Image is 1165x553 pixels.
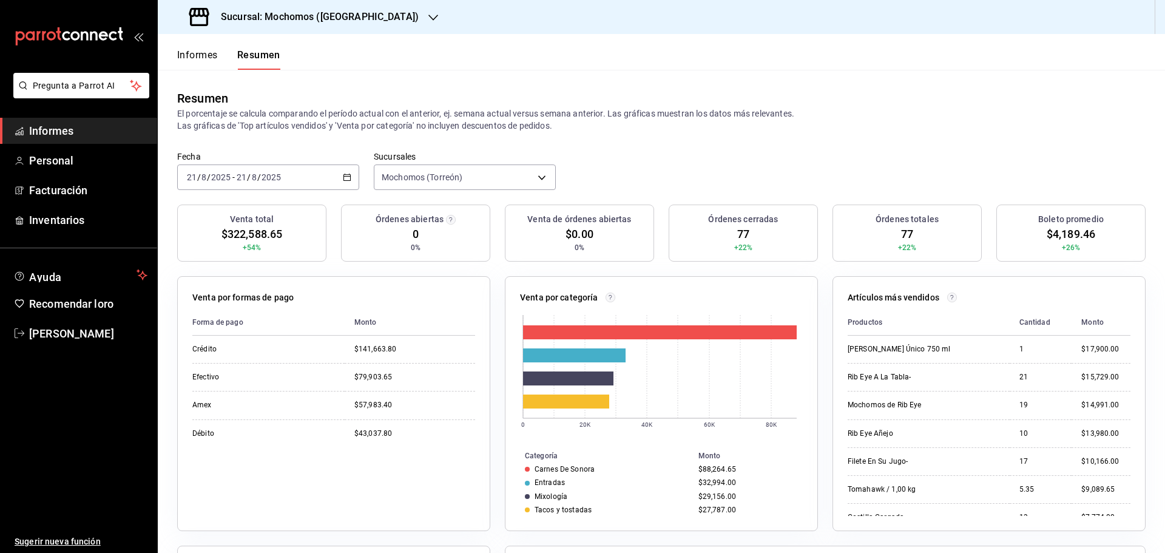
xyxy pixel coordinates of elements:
font: Órdenes abiertas [376,214,444,224]
font: Entradas [535,478,565,487]
input: -- [251,172,257,182]
font: Informes [177,49,218,61]
font: 17 [1019,457,1028,466]
button: abrir_cajón_menú [133,32,143,41]
font: Filete En Su Jugo- [848,457,908,466]
font: El porcentaje se calcula comparando el período actual con el anterior, ej. semana actual versus s... [177,109,794,118]
font: Monto [1081,318,1104,327]
button: Pregunta a Parrot AI [13,73,149,98]
font: Boleto promedio [1038,214,1104,224]
font: Personal [29,154,73,167]
font: Débito [192,429,214,438]
font: +22% [898,243,917,252]
font: 10 [1019,429,1028,438]
font: Venta por categoría [520,293,598,302]
a: Pregunta a Parrot AI [8,88,149,101]
font: Tomahawk / 1,00 kg [848,485,916,494]
font: Costilla Cargada [848,513,904,521]
font: $14,991.00 [1081,401,1119,409]
font: Facturación [29,184,87,197]
font: Forma de pago [192,318,243,327]
font: 13 [1019,513,1028,521]
font: Sucursales [374,151,416,161]
font: $27,787.00 [698,506,736,514]
font: Informes [29,124,73,137]
font: $13,980.00 [1081,429,1119,438]
font: [PERSON_NAME] [29,327,114,340]
font: Mochomos (Torreón) [382,172,462,182]
font: [PERSON_NAME] Único 750 ml [848,345,950,353]
font: Resumen [237,49,280,61]
input: -- [186,172,197,182]
input: ---- [211,172,231,182]
text: 80K [766,421,777,428]
font: Sugerir nueva función [15,537,101,546]
font: Amex [192,401,212,409]
font: Efectivo [192,373,219,381]
font: Monto [354,318,377,327]
font: 77 [737,228,749,240]
font: Las gráficas de 'Top artículos vendidos' y 'Venta por categoría' no incluyen descuentos de pedidos. [177,121,552,131]
font: $43,037.80 [354,429,392,438]
font: Recomendar loro [29,297,113,310]
font: 77 [901,228,913,240]
font: +22% [734,243,753,252]
font: Mochomos de Rib Eye [848,401,921,409]
font: $29,156.00 [698,492,736,501]
font: Órdenes totales [876,214,939,224]
text: 40K [641,421,653,428]
font: 0 [413,228,419,240]
font: $88,264.65 [698,465,736,473]
font: 19 [1019,401,1028,409]
font: 21 [1019,373,1028,381]
font: Crédito [192,345,217,353]
font: $57,983.40 [354,401,392,409]
font: Rib Eye A La Tabla- [848,373,911,381]
font: Productos [848,318,882,327]
font: Tacos y tostadas [535,506,592,514]
font: +54% [243,243,262,252]
font: $10,166.00 [1081,457,1119,466]
font: Órdenes cerradas [708,214,778,224]
font: +26% [1062,243,1081,252]
input: -- [236,172,247,182]
font: Venta de órdenes abiertas [527,214,631,224]
font: $4,189.46 [1047,228,1095,240]
font: Ayuda [29,271,62,283]
font: $7,774.00 [1081,513,1115,521]
font: $141,663.80 [354,345,396,353]
font: Categoría [525,452,558,460]
font: Artículos más vendidos [848,293,939,302]
text: 0 [521,421,525,428]
font: Pregunta a Parrot AI [33,81,115,90]
font: $9,089.65 [1081,485,1115,494]
text: 60K [704,421,715,428]
font: $79,903.65 [354,373,392,381]
font: Monto [698,452,721,460]
font: $322,588.65 [221,228,282,240]
font: Venta por formas de pago [192,293,294,302]
input: ---- [261,172,282,182]
font: Cantidad [1019,318,1050,327]
font: Inventarios [29,214,84,226]
font: Mixología [535,492,567,501]
font: $17,900.00 [1081,345,1119,353]
font: 0% [575,243,584,252]
font: $15,729.00 [1081,373,1119,381]
font: / [257,172,261,182]
font: Fecha [177,151,201,161]
font: Rib Eye Añejo [848,429,893,438]
input: -- [201,172,207,182]
font: $32,994.00 [698,478,736,487]
div: pestañas de navegación [177,49,280,70]
font: / [197,172,201,182]
font: Venta total [230,214,274,224]
font: $0.00 [566,228,593,240]
font: 5.35 [1019,485,1035,494]
font: Resumen [177,91,228,106]
font: / [247,172,251,182]
font: 0% [411,243,420,252]
font: Carnes De Sonora [535,465,595,473]
text: 20K [579,421,591,428]
font: 1 [1019,345,1024,353]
